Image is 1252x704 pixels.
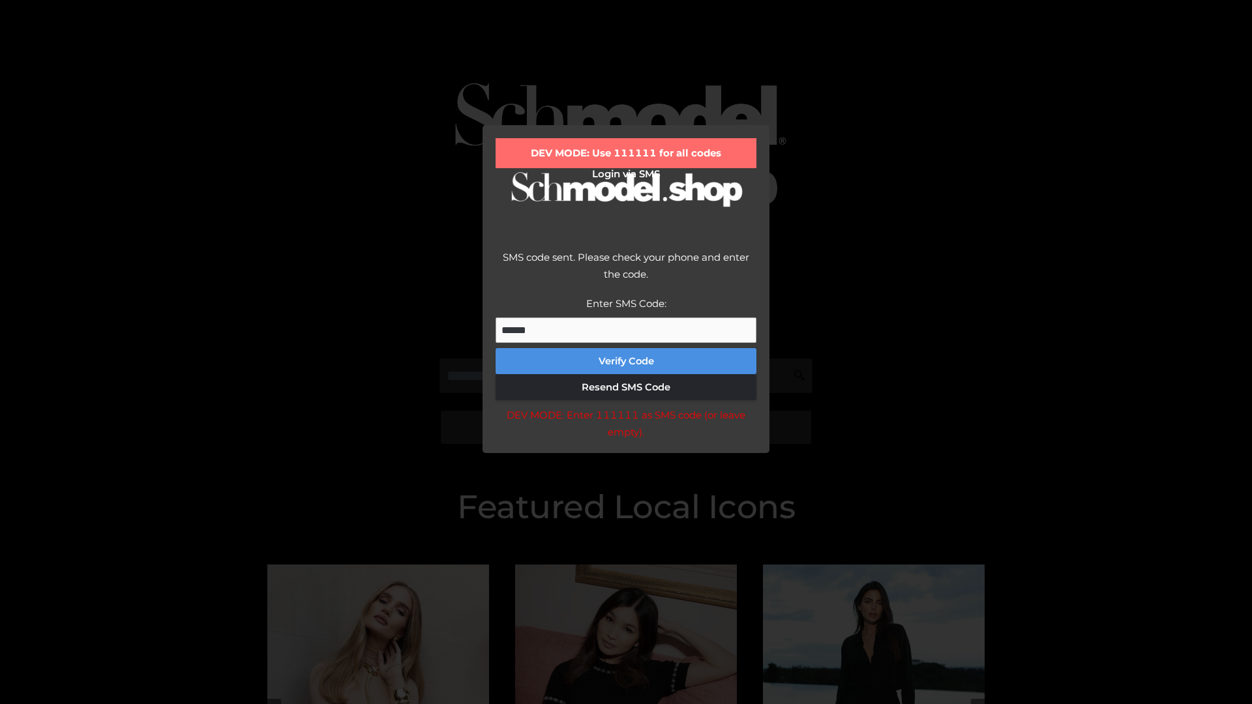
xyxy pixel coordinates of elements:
[496,138,756,168] div: DEV MODE: Use 111111 for all codes
[496,348,756,374] button: Verify Code
[496,168,756,180] h2: Login via SMS
[496,249,756,295] div: SMS code sent. Please check your phone and enter the code.
[496,374,756,400] button: Resend SMS Code
[586,297,666,310] label: Enter SMS Code:
[496,407,756,440] div: DEV MODE: Enter 111111 as SMS code (or leave empty).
